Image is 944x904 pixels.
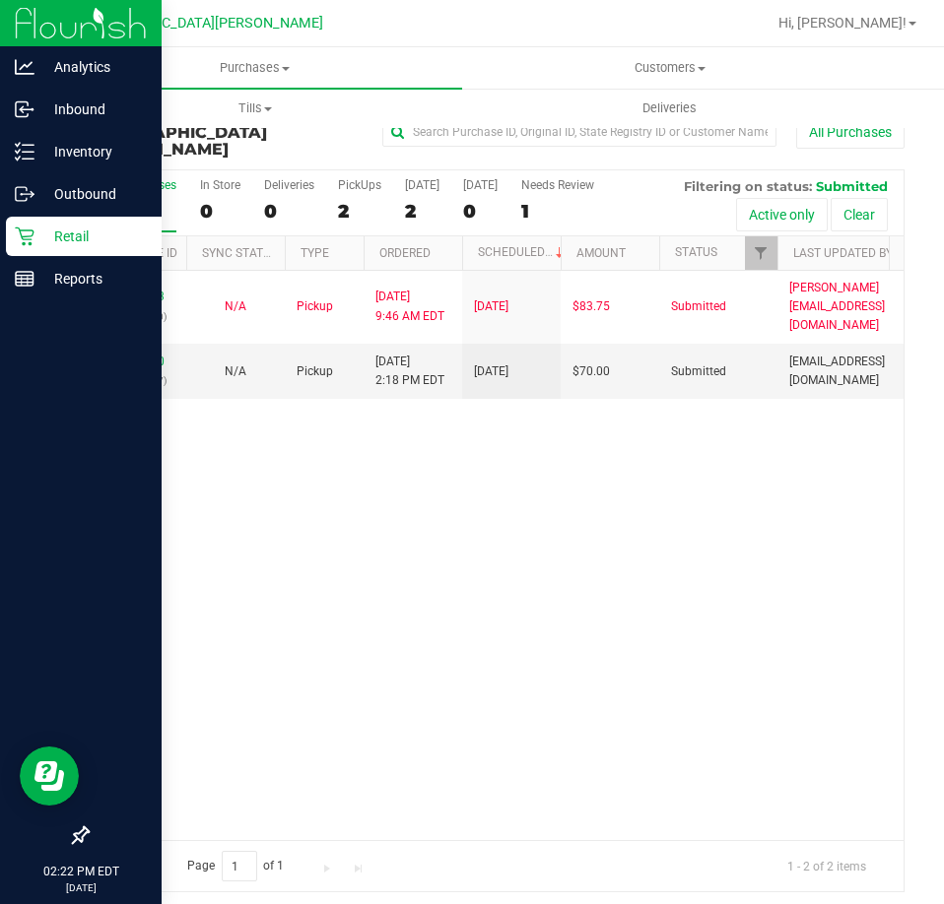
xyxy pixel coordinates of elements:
[796,115,905,149] button: All Purchases
[15,57,34,77] inline-svg: Analytics
[576,246,626,260] a: Amount
[573,362,610,381] span: $70.00
[225,362,246,381] button: N/A
[200,200,240,223] div: 0
[34,97,153,121] p: Inbound
[338,178,381,192] div: PickUps
[15,99,34,119] inline-svg: Inbound
[297,362,333,381] span: Pickup
[87,123,267,160] span: [GEOGRAPHIC_DATA][PERSON_NAME]
[48,99,461,117] span: Tills
[675,245,717,259] a: Status
[375,353,444,390] span: [DATE] 2:18 PM EDT
[9,863,153,880] p: 02:22 PM EDT
[793,246,893,260] a: Last Updated By
[80,15,323,32] span: [GEOGRAPHIC_DATA][PERSON_NAME]
[474,362,508,381] span: [DATE]
[671,297,726,316] span: Submitted
[34,182,153,206] p: Outbound
[225,299,246,313] span: Not Applicable
[301,246,329,260] a: Type
[684,178,812,194] span: Filtering on status:
[831,198,888,231] button: Clear
[47,59,462,77] span: Purchases
[736,198,828,231] button: Active only
[34,55,153,79] p: Analytics
[671,362,726,381] span: Submitted
[47,47,462,89] a: Purchases
[202,246,278,260] a: Sync Status
[379,246,431,260] a: Ordered
[222,851,257,881] input: 1
[47,88,462,129] a: Tills
[405,178,439,192] div: [DATE]
[816,178,888,194] span: Submitted
[200,178,240,192] div: In Store
[474,297,508,316] span: [DATE]
[87,106,360,159] h3: Purchase Fulfillment:
[745,236,777,270] a: Filter
[15,226,34,246] inline-svg: Retail
[478,245,568,259] a: Scheduled
[616,99,723,117] span: Deliveries
[778,15,907,31] span: Hi, [PERSON_NAME]!
[521,178,594,192] div: Needs Review
[462,47,877,89] a: Customers
[338,200,381,223] div: 2
[20,746,79,806] iframe: Resource center
[463,200,498,223] div: 0
[772,851,882,880] span: 1 - 2 of 2 items
[462,88,877,129] a: Deliveries
[15,269,34,289] inline-svg: Reports
[463,59,876,77] span: Customers
[463,178,498,192] div: [DATE]
[264,178,314,192] div: Deliveries
[15,184,34,204] inline-svg: Outbound
[264,200,314,223] div: 0
[405,200,439,223] div: 2
[34,267,153,291] p: Reports
[15,142,34,161] inline-svg: Inventory
[34,140,153,163] p: Inventory
[34,225,153,248] p: Retail
[382,117,776,147] input: Search Purchase ID, Original ID, State Registry ID or Customer Name...
[375,288,444,325] span: [DATE] 9:46 AM EDT
[170,851,301,881] span: Page of 1
[225,297,246,316] button: N/A
[573,297,610,316] span: $83.75
[521,200,594,223] div: 1
[297,297,333,316] span: Pickup
[225,364,246,378] span: Not Applicable
[9,880,153,895] p: [DATE]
